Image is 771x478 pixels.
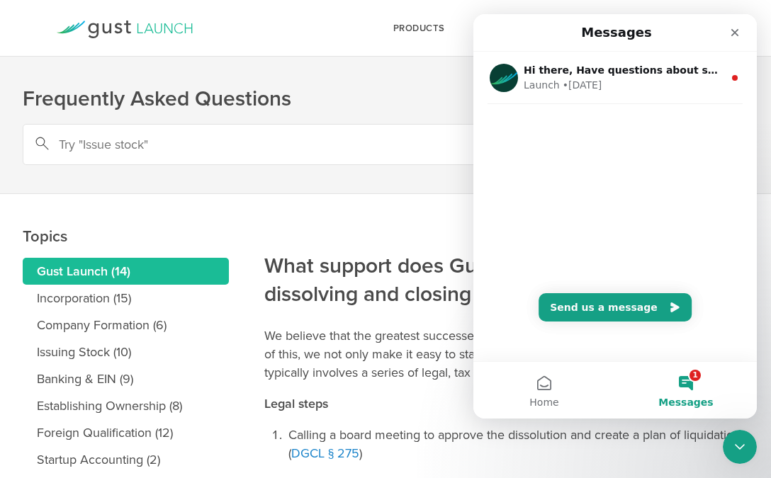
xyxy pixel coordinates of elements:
h2: Topics [23,127,229,251]
li: Calling a board meeting to approve the dissolution and create a plan of liquidation ( ) [286,426,748,462]
input: Try "Issue stock" [23,124,748,165]
a: Foreign Qualification (12) [23,419,229,446]
a: Gust Launch (14) [23,258,229,285]
a: Startup Accounting (2) [23,446,229,473]
div: Launch [50,64,86,79]
a: Establishing Ownership (8) [23,392,229,419]
div: • [DATE] [89,64,129,79]
h2: What support does Gust Launch provide for dissolving and closing a corporation? [264,157,748,309]
strong: Legal steps [264,396,328,411]
button: Send us a message [65,279,218,307]
iframe: Intercom live chat [723,430,757,464]
span: Messages [185,383,240,393]
a: Incorporation (15) [23,285,229,312]
h1: Frequently Asked Questions [23,85,748,113]
iframe: Intercom live chat [473,14,757,419]
span: Home [56,383,85,393]
a: DGCL § 275 [291,445,359,461]
p: We believe that the greatest successes come from having the freedom to fail. Because of this, we ... [264,326,748,382]
a: Banking & EIN (9) [23,365,229,392]
button: Messages [142,348,283,404]
a: Issuing Stock (10) [23,338,229,365]
a: Company Formation (6) [23,312,229,338]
